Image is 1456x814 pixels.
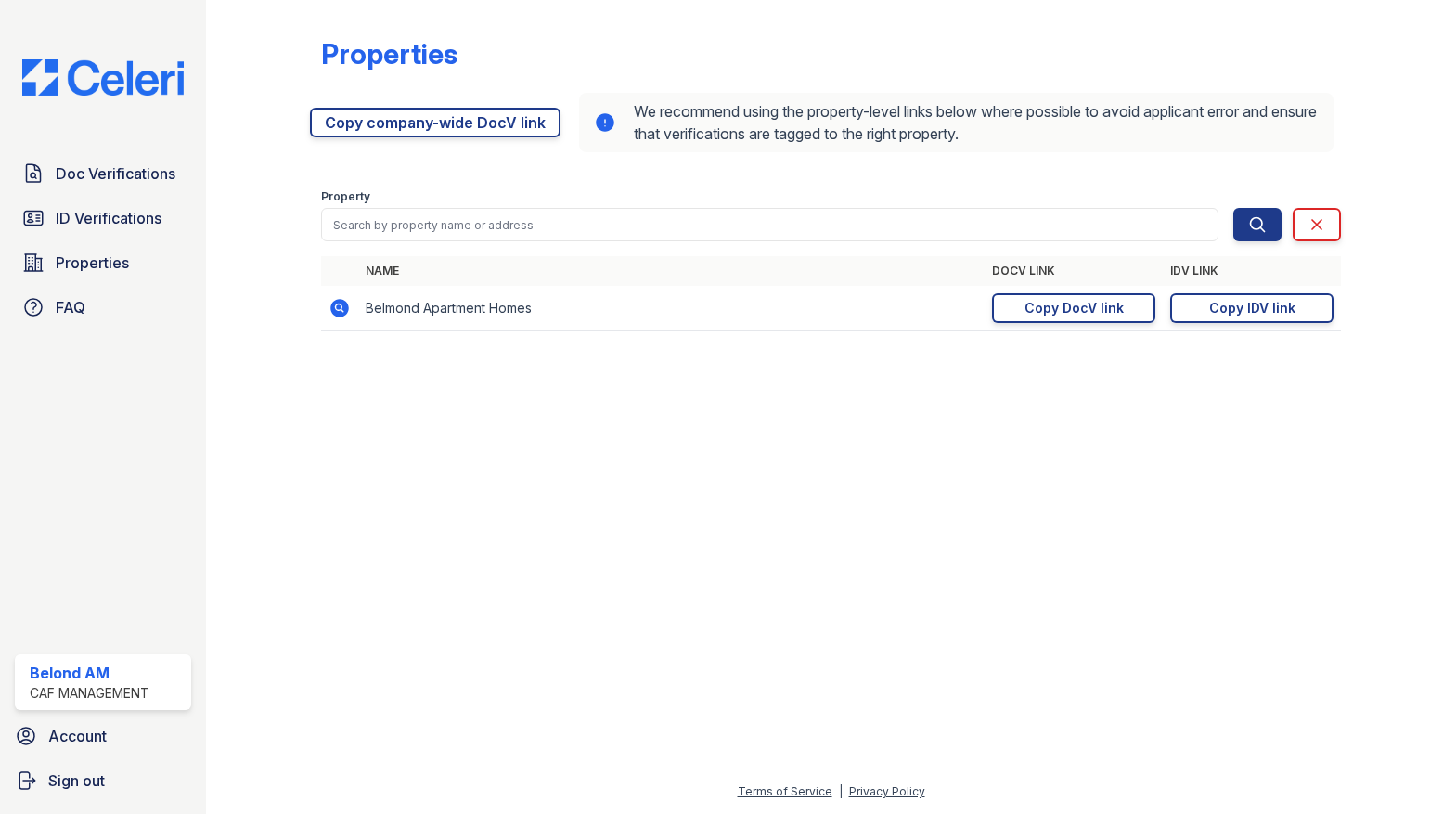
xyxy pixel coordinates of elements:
div: We recommend using the property-level links below where possible to avoid applicant error and ens... [579,93,1334,152]
a: Sign out [7,762,199,799]
div: Copy DocV link [1024,299,1124,317]
span: ID Verifications [56,207,161,229]
span: FAQ [56,296,85,318]
div: | [839,784,843,798]
th: Name [358,256,986,286]
a: Properties [15,244,191,281]
img: CE_Logo_Blue-a8612792a0a2168367f1c8372b55b34899dd931a85d93a1a3d3e32e68fde9ad4.png [7,59,199,96]
a: FAQ [15,289,191,326]
span: Doc Verifications [56,162,175,185]
div: Properties [321,37,457,71]
div: Belond AM [30,662,149,684]
a: Copy IDV link [1170,293,1334,323]
input: Search by property name or address [321,208,1219,241]
span: Properties [56,252,129,274]
div: Copy IDV link [1209,299,1295,317]
span: Account [48,725,107,747]
a: Privacy Policy [849,784,925,798]
div: CAF Management [30,684,149,703]
th: IDV Link [1163,256,1341,286]
a: Copy company-wide DocV link [310,108,560,137]
a: Account [7,717,199,755]
label: Property [321,189,370,204]
a: Terms of Service [738,784,832,798]
th: DocV Link [985,256,1163,286]
td: Belmond Apartment Homes [358,286,986,331]
a: Doc Verifications [15,155,191,192]
a: ID Verifications [15,200,191,237]
span: Sign out [48,769,105,792]
a: Copy DocV link [992,293,1155,323]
